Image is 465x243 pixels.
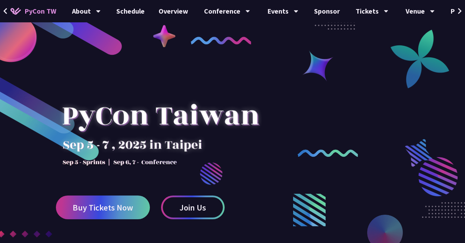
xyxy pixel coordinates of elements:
img: Home icon of PyCon TW 2025 [10,8,21,15]
img: curly-1.ebdbada.png [191,37,251,44]
img: curly-2.e802c9f.png [298,149,358,157]
a: Buy Tickets Now [56,196,150,219]
span: PyCon TW [24,6,56,16]
span: Buy Tickets Now [73,203,133,212]
a: PyCon TW [3,2,63,20]
span: Join Us [180,203,206,212]
a: Join Us [161,196,225,219]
